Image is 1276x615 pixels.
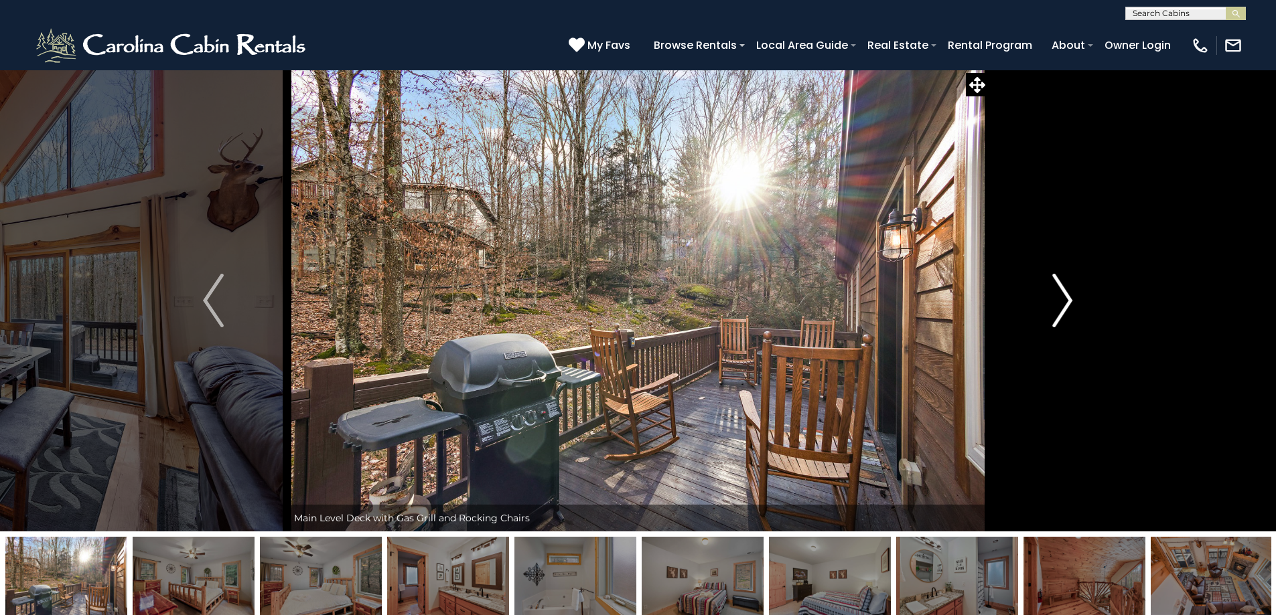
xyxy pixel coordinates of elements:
a: My Favs [569,37,634,54]
a: Rental Program [941,33,1039,57]
button: Next [989,70,1136,531]
div: Main Level Deck with Gas Grill and Rocking Chairs [287,505,989,531]
img: phone-regular-white.png [1191,36,1210,55]
a: Real Estate [861,33,935,57]
button: Previous [139,70,287,531]
a: Browse Rentals [647,33,743,57]
a: Owner Login [1098,33,1178,57]
img: mail-regular-white.png [1224,36,1243,55]
a: About [1045,33,1092,57]
a: Local Area Guide [750,33,855,57]
img: arrow [203,274,223,327]
span: My Favs [587,37,630,54]
img: White-1-2.png [33,25,311,66]
img: arrow [1052,274,1072,327]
